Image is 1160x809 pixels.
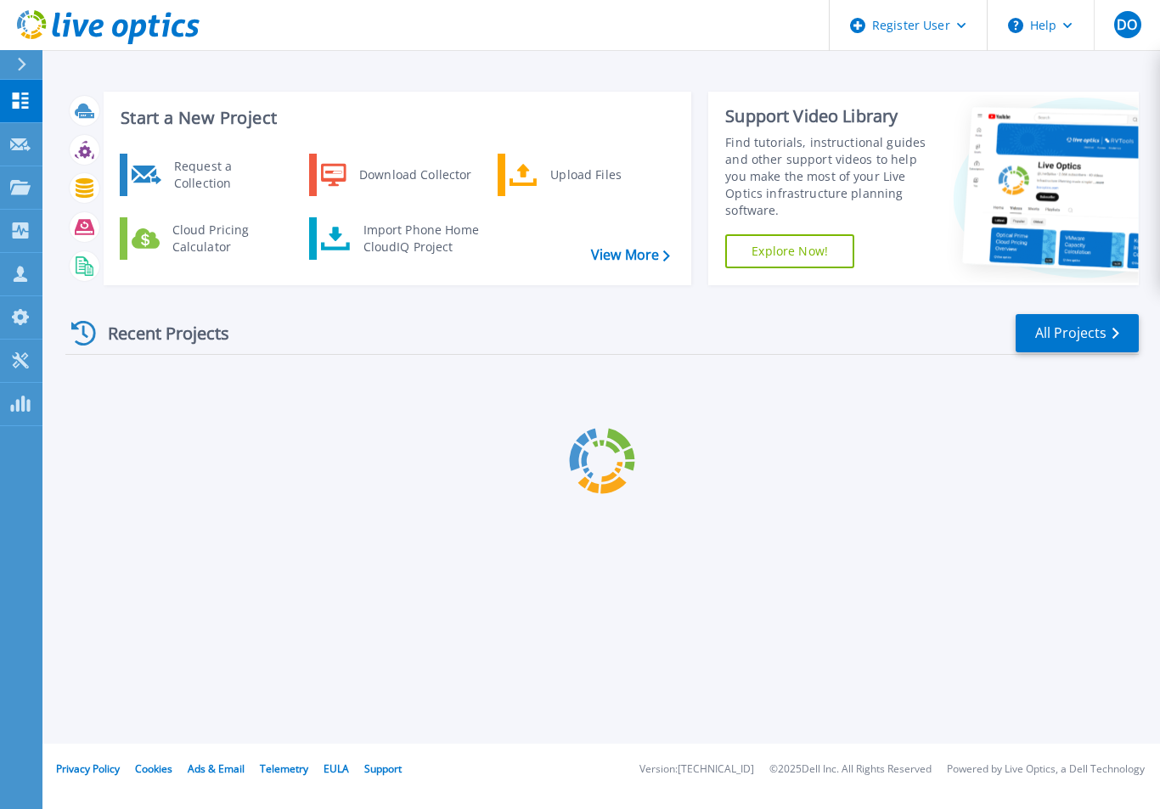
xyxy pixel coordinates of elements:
a: Upload Files [498,154,672,196]
span: DO [1117,18,1137,31]
a: View More [591,247,670,263]
div: Request a Collection [166,158,290,192]
a: Explore Now! [725,234,854,268]
a: Cloud Pricing Calculator [120,217,294,260]
li: Version: [TECHNICAL_ID] [639,764,754,775]
h3: Start a New Project [121,109,669,127]
a: Ads & Email [188,761,245,776]
div: Support Video Library [725,105,939,127]
div: Import Phone Home CloudIQ Project [355,222,487,256]
li: Powered by Live Optics, a Dell Technology [947,764,1145,775]
a: EULA [324,761,349,776]
div: Cloud Pricing Calculator [164,222,290,256]
a: Request a Collection [120,154,294,196]
a: Cookies [135,761,172,776]
div: Download Collector [351,158,479,192]
div: Find tutorials, instructional guides and other support videos to help you make the most of your L... [725,134,939,219]
li: © 2025 Dell Inc. All Rights Reserved [769,764,932,775]
a: Support [364,761,402,776]
a: All Projects [1016,314,1139,352]
a: Privacy Policy [56,761,120,776]
div: Recent Projects [65,312,252,354]
a: Download Collector [309,154,483,196]
a: Telemetry [260,761,308,776]
div: Upload Files [542,158,667,192]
